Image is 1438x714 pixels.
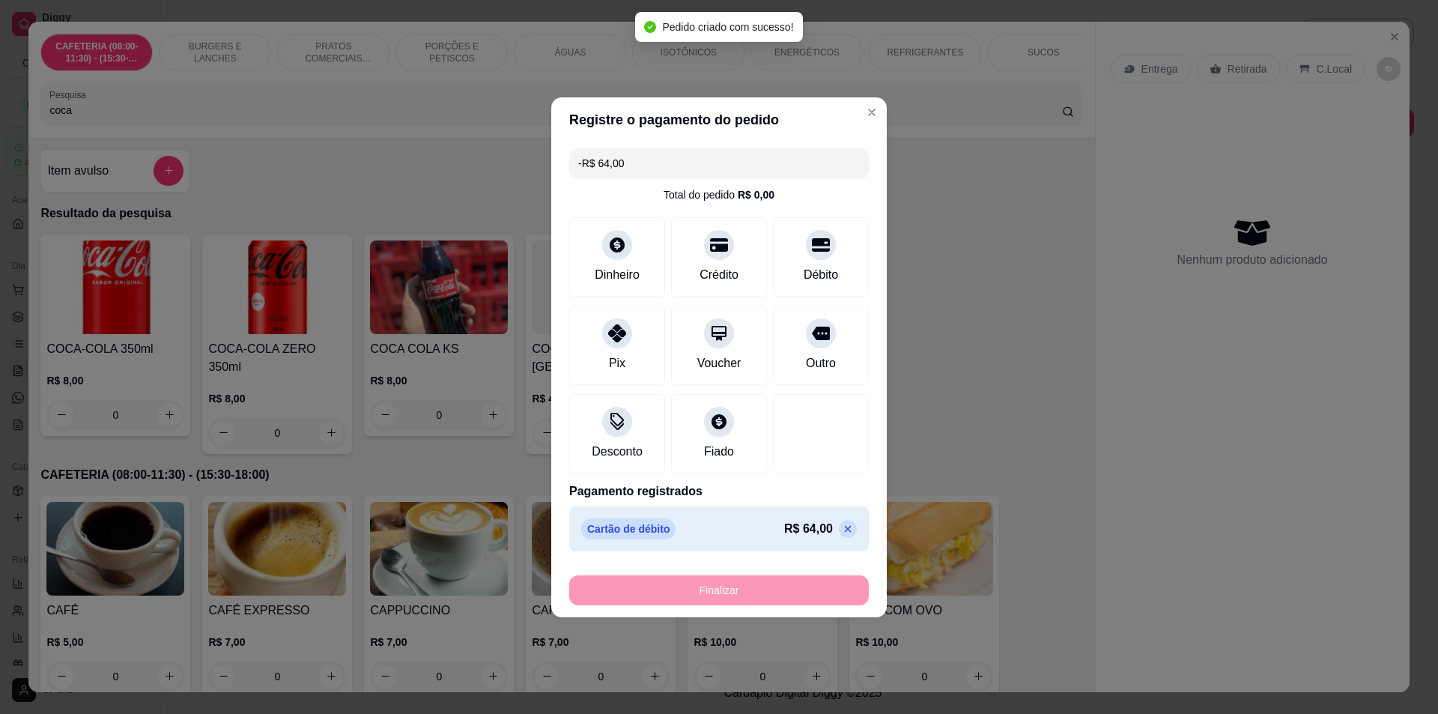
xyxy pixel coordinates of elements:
div: Dinheiro [595,266,640,284]
div: Débito [804,266,838,284]
div: Voucher [697,354,741,372]
button: Close [860,100,884,124]
p: Cartão de débito [581,518,676,539]
span: Pedido criado com sucesso! [662,21,793,33]
div: Total do pedido [664,187,774,202]
div: Desconto [592,443,643,461]
span: check-circle [644,21,656,33]
div: Pix [609,354,625,372]
div: R$ 0,00 [738,187,774,202]
p: Pagamento registrados [569,482,869,500]
div: Crédito [700,266,738,284]
header: Registre o pagamento do pedido [551,97,887,142]
input: Ex.: hambúrguer de cordeiro [578,148,860,178]
div: Fiado [704,443,734,461]
div: Outro [806,354,836,372]
p: R$ 64,00 [784,520,833,538]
